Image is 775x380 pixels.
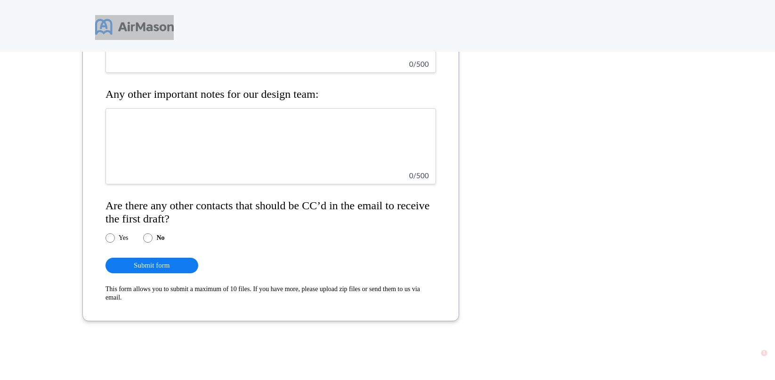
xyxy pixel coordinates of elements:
button: Submit form [105,258,198,273]
span: 0 / 500 [409,171,429,180]
h4: Are there any other contacts that should be CC’d in the email to receive the first draft? [105,199,436,225]
iframe: Intercom live chat [743,348,766,371]
span: 1 [762,348,770,356]
span: 0 / 500 [409,60,429,68]
img: logo [95,15,174,39]
label: No [156,234,164,242]
span: This form allows you to submit a maximum of 10 files. If you have more, please upload zip files o... [105,285,420,301]
h4: Any other important notes for our design team: [105,88,436,101]
iframe: Intercom notifications message [587,113,775,355]
label: Yes [119,234,128,242]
